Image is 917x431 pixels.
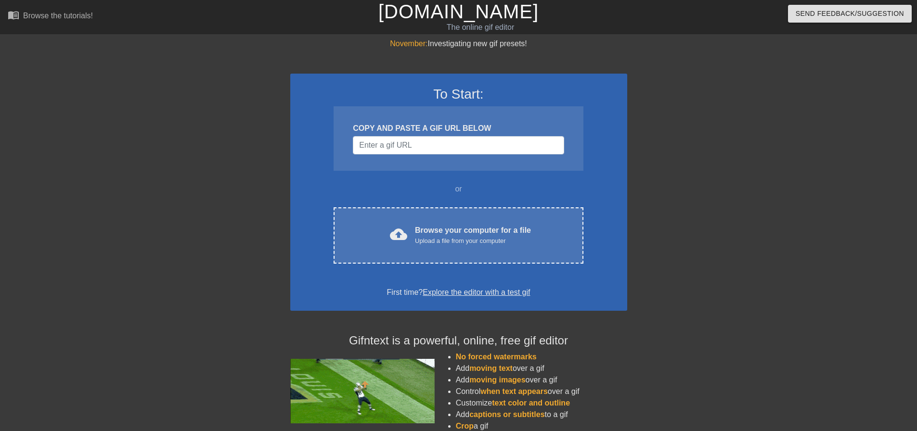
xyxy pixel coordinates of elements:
li: Add over a gif [456,374,627,386]
div: Upload a file from your computer [415,236,531,246]
span: November: [390,39,427,48]
a: [DOMAIN_NAME] [378,1,539,22]
span: captions or subtitles [469,410,544,418]
h3: To Start: [303,86,615,102]
li: Customize [456,397,627,409]
li: Add to a gif [456,409,627,420]
div: Browse the tutorials! [23,12,93,20]
div: Browse your computer for a file [415,225,531,246]
span: cloud_upload [390,226,407,243]
span: when text appears [480,387,548,395]
a: Browse the tutorials! [8,9,93,24]
div: The online gif editor [310,22,650,33]
li: Control over a gif [456,386,627,397]
span: moving images [469,376,525,384]
div: First time? [303,287,615,298]
button: Send Feedback/Suggestion [788,5,912,23]
span: text color and outline [492,399,570,407]
span: Crop [456,422,474,430]
span: menu_book [8,9,19,21]
span: No forced watermarks [456,353,537,361]
a: Explore the editor with a test gif [423,288,530,296]
div: Investigating new gif presets! [290,38,627,50]
h4: Gifntext is a powerful, online, free gif editor [290,334,627,348]
div: or [315,183,602,195]
div: COPY AND PASTE A GIF URL BELOW [353,123,564,134]
span: moving text [469,364,513,372]
img: football_small.gif [290,359,435,423]
span: Send Feedback/Suggestion [796,8,904,20]
input: Username [353,136,564,154]
li: Add over a gif [456,363,627,374]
